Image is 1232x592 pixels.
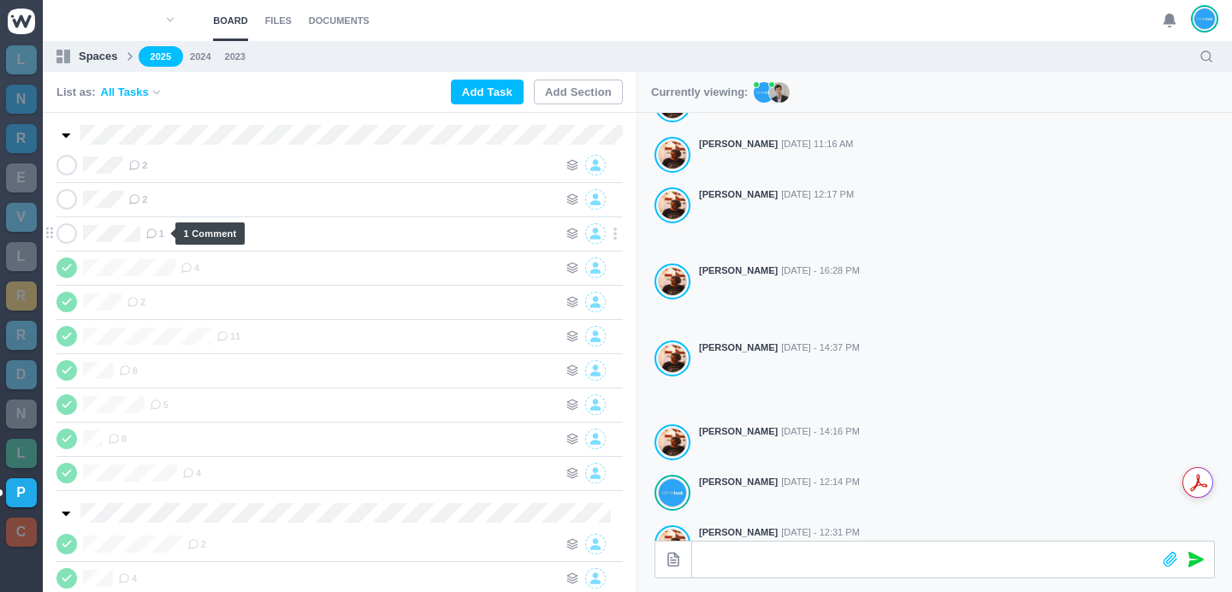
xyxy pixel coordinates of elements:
p: Currently viewing: [651,84,748,101]
p: Spaces [79,48,118,65]
span: [DATE] - 12:31 PM [781,525,860,540]
img: Antonio Lopes [659,191,686,220]
span: [DATE] - 14:16 PM [781,424,860,439]
a: 2025 [139,46,183,68]
img: João Tosta [659,478,686,507]
strong: [PERSON_NAME] [699,263,778,278]
button: Add Section [534,80,623,104]
a: R [6,124,37,153]
a: L [6,439,37,468]
div: List as: [56,84,163,101]
button: Add Task [451,80,524,104]
img: spaces [56,50,70,63]
strong: [PERSON_NAME] [699,525,778,540]
span: [DATE] - 12:14 PM [781,475,860,489]
a: R [6,281,37,311]
a: N [6,400,37,429]
img: JT [754,82,774,103]
a: L [6,45,37,74]
span: [DATE] 12:17 PM [781,187,854,202]
strong: [PERSON_NAME] [699,424,778,439]
a: D [6,360,37,389]
img: Antonio Lopes [659,428,686,457]
img: Antonio Lopes [659,267,686,296]
span: [DATE] 11:16 AM [781,137,853,151]
a: V [6,203,37,232]
a: C [6,518,37,547]
a: P [6,478,37,507]
strong: [PERSON_NAME] [699,475,778,489]
img: Antonio Lopes [659,140,686,169]
a: E [6,163,37,192]
img: winio [8,9,35,34]
a: L [6,242,37,271]
a: 2024 [190,50,210,64]
img: Antonio Lopes [659,344,686,373]
img: PL [769,82,790,103]
span: [DATE] - 16:28 PM [781,263,860,278]
strong: [PERSON_NAME] [699,187,778,202]
img: João Tosta [1194,8,1215,30]
strong: [PERSON_NAME] [699,340,778,355]
strong: [PERSON_NAME] [699,137,778,151]
a: 2023 [225,50,246,64]
span: [DATE] - 14:37 PM [781,340,860,355]
a: N [6,85,37,114]
span: All Tasks [101,84,149,101]
a: R [6,321,37,350]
